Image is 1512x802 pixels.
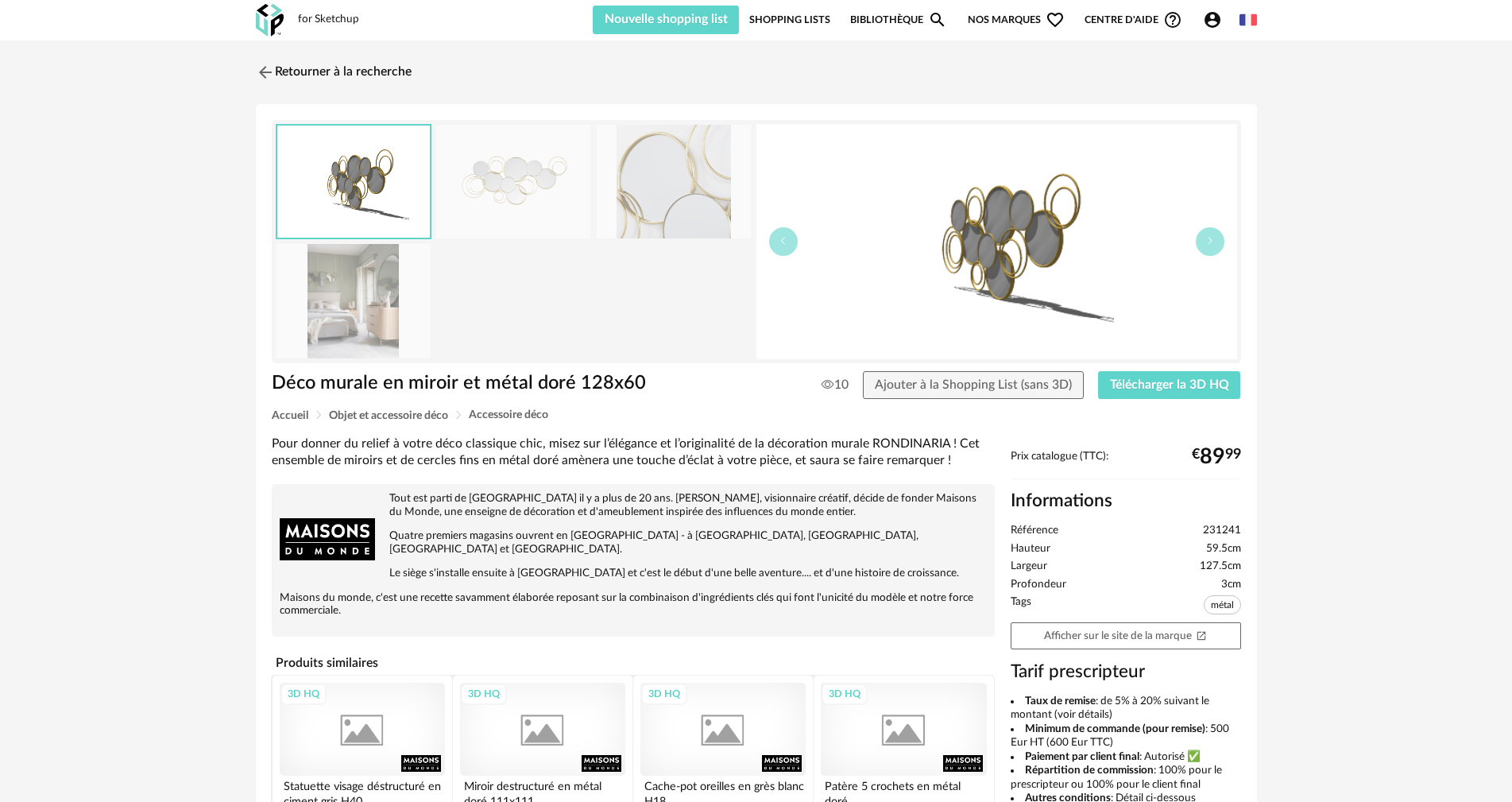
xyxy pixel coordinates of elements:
div: 3D HQ [822,684,868,704]
img: thumbnail.png [277,126,430,238]
b: Paiement par client final [1025,751,1139,762]
li: : 100% pour le prescripteur ou 100% pour le client final [1011,764,1241,792]
span: Télécharger la 3D HQ [1110,378,1229,391]
span: 10 [822,377,849,393]
span: Open In New icon [1196,630,1207,641]
span: Heart Outline icon [1046,10,1065,29]
li: : Autorisé ✅ [1011,750,1241,765]
button: Nouvelle shopping list [593,6,740,34]
h4: Produits similaires [272,651,995,675]
p: Quatre premiers magasins ouvrent en [GEOGRAPHIC_DATA] - à [GEOGRAPHIC_DATA], [GEOGRAPHIC_DATA], [... [280,529,987,556]
span: Account Circle icon [1203,10,1222,29]
span: Tags [1011,595,1031,618]
h2: Informations [1011,490,1241,513]
img: svg+xml;base64,PHN2ZyB3aWR0aD0iMjQiIGhlaWdodD0iMjQiIHZpZXdCb3g9IjAgMCAyNCAyNCIgZmlsbD0ibm9uZSIgeG... [256,63,275,82]
img: OXP [256,4,284,37]
li: : 500 Eur HT (600 Eur TTC) [1011,723,1241,750]
img: deco-murale-en-miroir-et-metal-dore-128x60-1000-7-1-231241_3.jpg [597,125,751,238]
span: Nouvelle shopping list [605,13,728,25]
div: Prix catalogue (TTC): [1011,450,1241,479]
span: Magnify icon [928,10,947,29]
div: Pour donner du relief à votre déco classique chic, misez sur l’élégance et l’originalité de la dé... [272,436,995,470]
div: Breadcrumb [272,409,1241,421]
span: Référence [1011,524,1058,538]
b: Répartition de commission [1025,765,1154,776]
span: 231241 [1203,524,1241,538]
button: Télécharger la 3D HQ [1098,371,1241,400]
p: Le siège s'installe ensuite à [GEOGRAPHIC_DATA] et c'est le début d'une belle aventure.... et d'u... [280,567,987,580]
span: Ajouter à la Shopping List (sans 3D) [875,378,1072,391]
span: Objet et accessoire déco [329,410,448,421]
a: Retourner à la recherche [256,55,412,90]
li: : de 5% à 20% suivant le montant (voir détails) [1011,695,1241,723]
span: Nos marques [968,6,1065,34]
span: métal [1204,595,1241,614]
img: thumbnail.png [756,124,1237,359]
p: Tout est parti de [GEOGRAPHIC_DATA] il y a plus de 20 ans. [PERSON_NAME], visionnaire créatif, dé... [280,492,987,519]
div: € 99 [1192,451,1241,463]
h3: Tarif prescripteur [1011,661,1241,684]
span: 3cm [1221,578,1241,592]
a: Shopping Lists [749,6,830,34]
span: Largeur [1011,560,1047,574]
a: BibliothèqueMagnify icon [850,6,947,34]
a: Afficher sur le site de la marqueOpen In New icon [1011,622,1241,650]
span: 89 [1200,451,1225,463]
div: for Sketchup [298,13,359,27]
div: 3D HQ [461,684,507,704]
span: Accessoire déco [469,409,548,420]
span: Help Circle Outline icon [1163,10,1182,29]
img: deco-murale-en-miroir-et-metal-dore-128x60-1000-7-1-231241_4.jpg [276,244,431,358]
span: Profondeur [1011,578,1066,592]
span: Accueil [272,410,308,421]
span: Account Circle icon [1203,10,1229,29]
b: Taux de remise [1025,695,1096,707]
img: brand logo [280,492,375,587]
img: deco-murale-en-miroir-et-metal-dore-128x60-1000-7-1-231241_1.jpg [436,125,590,238]
div: 3D HQ [280,684,327,704]
p: Maisons du monde, c'est une recette savamment élaborée reposant sur la combinaison d'ingrédients ... [280,591,987,618]
span: 127.5cm [1200,560,1241,574]
h1: Déco murale en miroir et métal doré 128x60 [272,371,667,396]
span: Centre d'aideHelp Circle Outline icon [1085,10,1182,29]
button: Ajouter à la Shopping List (sans 3D) [863,371,1084,400]
span: Hauteur [1011,542,1050,556]
b: Minimum de commande (pour remise) [1025,723,1205,734]
img: fr [1239,11,1257,29]
div: 3D HQ [641,684,687,704]
span: 59.5cm [1206,542,1241,556]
